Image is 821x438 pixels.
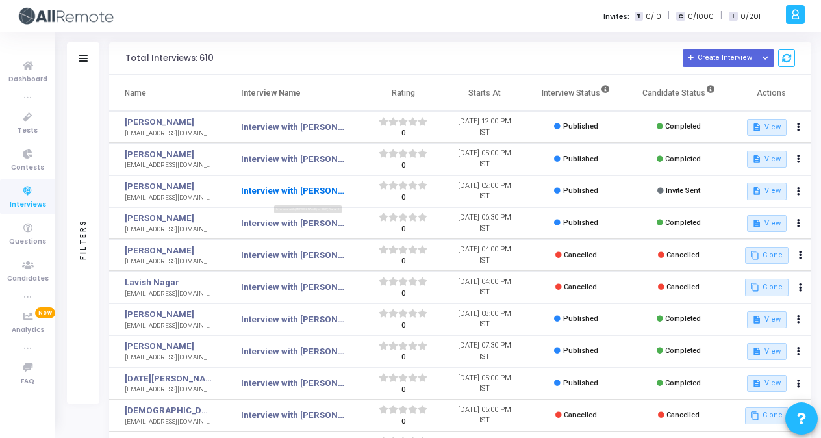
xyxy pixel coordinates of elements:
span: Cancelled [564,411,597,419]
div: Interview with [PERSON_NAME] <> SDET, Round 1 [231,205,385,223]
div: Total Interviews: 610 [125,53,214,64]
span: Published [563,122,598,131]
span: FAQ [21,376,34,387]
span: 0/1000 [688,11,714,22]
mat-icon: description [752,187,761,196]
a: Lavish Nagar [125,276,212,289]
div: Filters [77,168,89,311]
div: [EMAIL_ADDRESS][DOMAIN_NAME] [125,129,212,138]
div: [EMAIL_ADDRESS][DOMAIN_NAME] [125,161,212,170]
span: Cancelled [564,283,597,291]
td: [DATE] 05:00 PM IST [444,367,525,399]
a: Interview with [PERSON_NAME] <> Senior React Native Developer, Round 2 [241,377,344,390]
button: View [747,343,787,360]
span: | [668,9,670,23]
span: 0/10 [646,11,661,22]
a: Interview with [PERSON_NAME] <> SDET, Round 1 [241,185,344,198]
div: 0 [379,224,427,235]
span: Completed [665,315,701,323]
div: [EMAIL_ADDRESS][DOMAIN_NAME] [125,417,212,427]
span: Invite Sent [666,187,700,195]
button: View [747,375,787,392]
a: [DATE][PERSON_NAME] [125,372,212,385]
span: Questions [9,237,46,248]
span: Cancelled [564,251,597,259]
span: Completed [665,218,701,227]
a: [PERSON_NAME] [125,116,212,129]
span: Analytics [12,325,44,336]
mat-icon: description [752,315,761,324]
td: [DATE] 06:30 PM IST [444,207,525,239]
span: 0/201 [740,11,761,22]
th: Starts At [444,75,525,111]
span: Candidates [7,274,49,285]
mat-icon: content_copy [750,411,759,420]
a: Interview with [PERSON_NAME] <> Senior Backend Engineer, Round 1 [241,409,344,422]
a: Interview with [PERSON_NAME] <> Senior SDET/SDET, Round 1 [241,345,344,358]
button: View [747,311,787,328]
div: 0 [379,385,427,396]
div: [EMAIL_ADDRESS][DOMAIN_NAME] [125,321,212,331]
a: [PERSON_NAME] [125,244,212,257]
div: [EMAIL_ADDRESS][DOMAIN_NAME] [125,289,212,299]
td: [DATE] 04:00 PM IST [444,239,525,271]
td: [DATE] 05:00 PM IST [444,400,525,432]
mat-icon: description [752,347,761,356]
a: Interview with [PERSON_NAME] <> SDET, Round 1 [241,153,344,166]
div: 0 [379,320,427,331]
span: New [35,307,55,318]
span: Published [563,346,598,355]
button: Clone [745,247,789,264]
div: 0 [379,352,427,363]
a: Interview with [PERSON_NAME] <> Senior React Native Developer, Round 1 [241,249,344,262]
div: 0 [379,128,427,139]
td: [DATE] 04:00 PM IST [444,271,525,303]
a: Interview with [PERSON_NAME] <> SDET, Round 1 [241,121,344,134]
label: Invites: [603,11,629,22]
td: [DATE] 05:00 PM IST [444,143,525,175]
div: [EMAIL_ADDRESS][DOMAIN_NAME] [125,353,212,363]
th: Candidate Status [627,75,730,111]
mat-icon: description [752,123,761,132]
a: [PERSON_NAME] [125,212,212,225]
a: [PERSON_NAME] [125,308,212,321]
div: 0 [379,417,427,428]
span: Contests [11,162,44,174]
span: Published [563,315,598,323]
td: [DATE] 07:30 PM IST [444,335,525,367]
span: T [635,12,643,21]
td: [DATE] 12:00 PM IST [444,111,525,143]
div: 0 [379,161,427,172]
div: 0 [379,256,427,267]
div: 0 [379,289,427,300]
div: [EMAIL_ADDRESS][DOMAIN_NAME] [125,193,212,203]
span: Tests [18,125,38,136]
div: [EMAIL_ADDRESS][DOMAIN_NAME] [125,257,212,266]
mat-icon: description [752,219,761,228]
span: Completed [665,122,701,131]
th: Interview Status [525,75,627,111]
div: 0 [379,192,427,203]
mat-icon: content_copy [750,283,759,292]
button: View [747,215,787,232]
th: Name [109,75,225,111]
a: [DEMOGRAPHIC_DATA][PERSON_NAME] [125,404,212,417]
span: Published [563,187,598,195]
span: Completed [665,155,701,163]
td: [DATE] 02:00 PM IST [444,175,525,207]
mat-icon: content_copy [750,251,759,260]
th: Rating [362,75,444,111]
button: View [747,119,787,136]
button: Clone [745,407,789,424]
button: View [747,151,787,168]
th: Actions [730,75,811,111]
div: [EMAIL_ADDRESS][DOMAIN_NAME] [125,385,212,394]
button: View [747,183,787,200]
span: Interviews [10,200,46,211]
a: Interview with [PERSON_NAME] <> Senior React Native Developer, Round 1 [241,281,344,294]
span: Completed [665,346,701,355]
img: logo [16,3,114,29]
span: | [720,9,722,23]
span: Cancelled [666,283,700,291]
span: Published [563,379,598,387]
